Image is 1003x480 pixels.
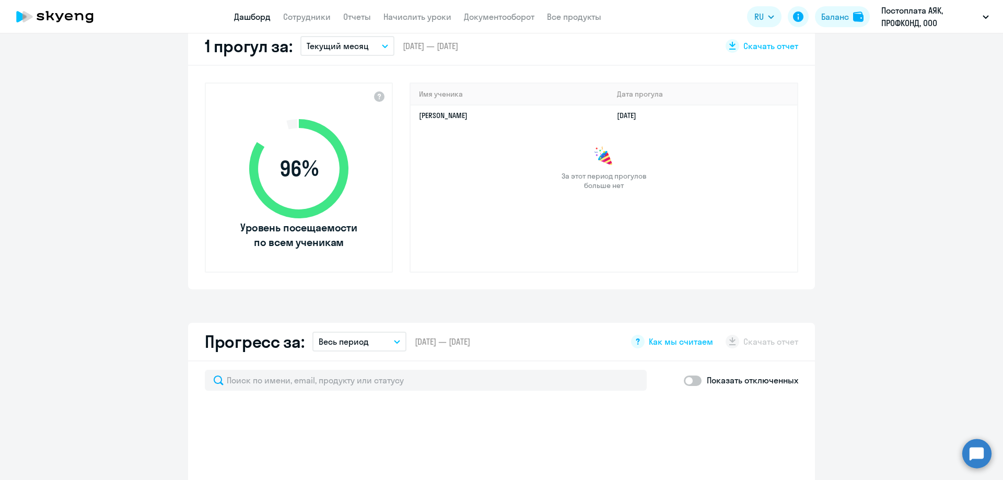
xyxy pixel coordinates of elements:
[319,335,369,348] p: Весь период
[881,4,978,29] p: Постоплата АЯК, ПРОФКОНД, ООО
[743,40,798,52] span: Скачать отчет
[383,11,451,22] a: Начислить уроки
[343,11,371,22] a: Отчеты
[205,331,304,352] h2: Прогресс за:
[239,220,359,250] span: Уровень посещаемости по всем ученикам
[754,10,764,23] span: RU
[649,336,713,347] span: Как мы считаем
[307,40,369,52] p: Текущий месяц
[821,10,849,23] div: Баланс
[312,332,406,352] button: Весь период
[876,4,994,29] button: Постоплата АЯК, ПРОФКОНД, ООО
[205,370,647,391] input: Поиск по имени, email, продукту или статусу
[707,374,798,387] p: Показать отключенных
[234,11,271,22] a: Дашборд
[560,171,648,190] span: За этот период прогулов больше нет
[300,36,394,56] button: Текущий месяц
[747,6,782,27] button: RU
[283,11,331,22] a: Сотрудники
[547,11,601,22] a: Все продукты
[205,36,292,56] h2: 1 прогул за:
[853,11,864,22] img: balance
[464,11,534,22] a: Документооборот
[403,40,458,52] span: [DATE] — [DATE]
[419,111,468,120] a: [PERSON_NAME]
[593,146,614,167] img: congrats
[617,111,645,120] a: [DATE]
[415,336,470,347] span: [DATE] — [DATE]
[411,84,609,105] th: Имя ученика
[815,6,870,27] button: Балансbalance
[609,84,797,105] th: Дата прогула
[239,156,359,181] span: 96 %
